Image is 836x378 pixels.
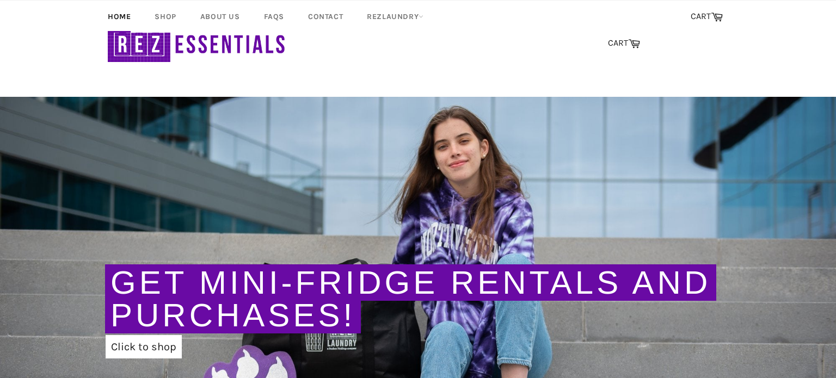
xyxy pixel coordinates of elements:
[189,1,251,33] a: About Us
[108,23,287,65] img: RezEssentials
[685,5,728,28] a: CART
[106,335,182,358] a: Click to shop
[110,264,711,333] a: Get Mini-Fridge Rentals and Purchases!
[356,1,434,33] a: RezLaundry
[144,1,187,33] a: Shop
[603,32,646,55] a: CART
[253,1,295,33] a: FAQs
[297,1,354,33] a: Contact
[97,1,142,33] a: Home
